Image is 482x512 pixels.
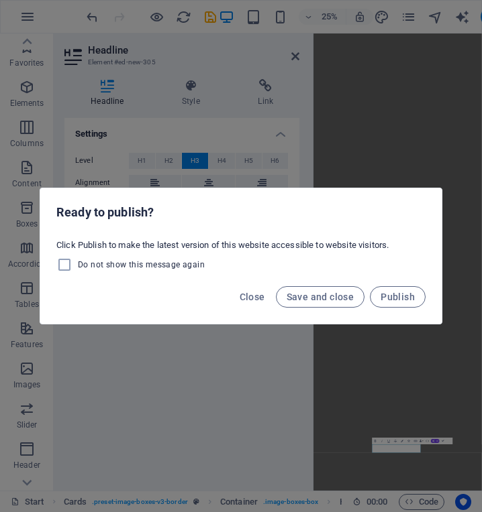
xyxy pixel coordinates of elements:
[381,292,415,302] span: Publish
[276,286,365,308] button: Save and close
[240,292,265,302] span: Close
[78,259,205,270] span: Do not show this message again
[287,292,354,302] span: Save and close
[40,234,442,278] div: Click Publish to make the latest version of this website accessible to website visitors.
[56,204,426,220] h2: Ready to publish?
[234,286,271,308] button: Close
[370,286,426,308] button: Publish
